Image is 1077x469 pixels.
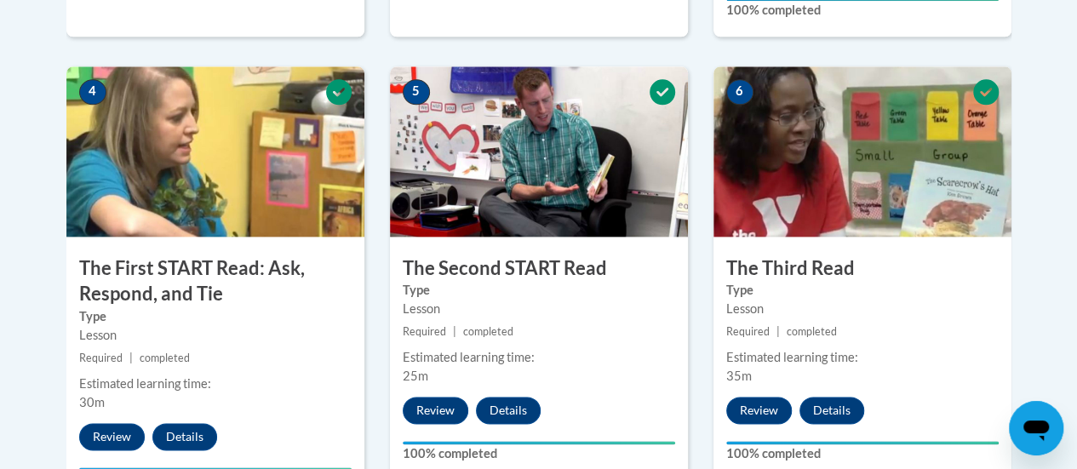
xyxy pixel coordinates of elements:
[726,348,999,367] div: Estimated learning time:
[403,444,675,463] label: 100% completed
[403,300,675,318] div: Lesson
[726,1,999,20] label: 100% completed
[726,441,999,444] div: Your progress
[79,307,352,326] label: Type
[79,395,105,409] span: 30m
[1009,401,1063,455] iframe: Button to launch messaging window
[79,375,352,393] div: Estimated learning time:
[390,255,688,282] h3: The Second START Read
[79,326,352,345] div: Lesson
[403,348,675,367] div: Estimated learning time:
[79,423,145,450] button: Review
[726,281,999,300] label: Type
[726,325,770,338] span: Required
[79,79,106,105] span: 4
[787,325,837,338] span: completed
[403,369,428,383] span: 25m
[152,423,217,450] button: Details
[129,352,133,364] span: |
[140,352,190,364] span: completed
[66,255,364,308] h3: The First START Read: Ask, Respond, and Tie
[726,300,999,318] div: Lesson
[726,397,792,424] button: Review
[726,444,999,463] label: 100% completed
[403,441,675,444] div: Your progress
[726,369,752,383] span: 35m
[79,352,123,364] span: Required
[403,325,446,338] span: Required
[66,66,364,237] img: Course Image
[390,66,688,237] img: Course Image
[476,397,541,424] button: Details
[403,281,675,300] label: Type
[403,397,468,424] button: Review
[799,397,864,424] button: Details
[726,79,753,105] span: 6
[463,325,513,338] span: completed
[403,79,430,105] span: 5
[453,325,456,338] span: |
[776,325,780,338] span: |
[713,255,1011,282] h3: The Third Read
[713,66,1011,237] img: Course Image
